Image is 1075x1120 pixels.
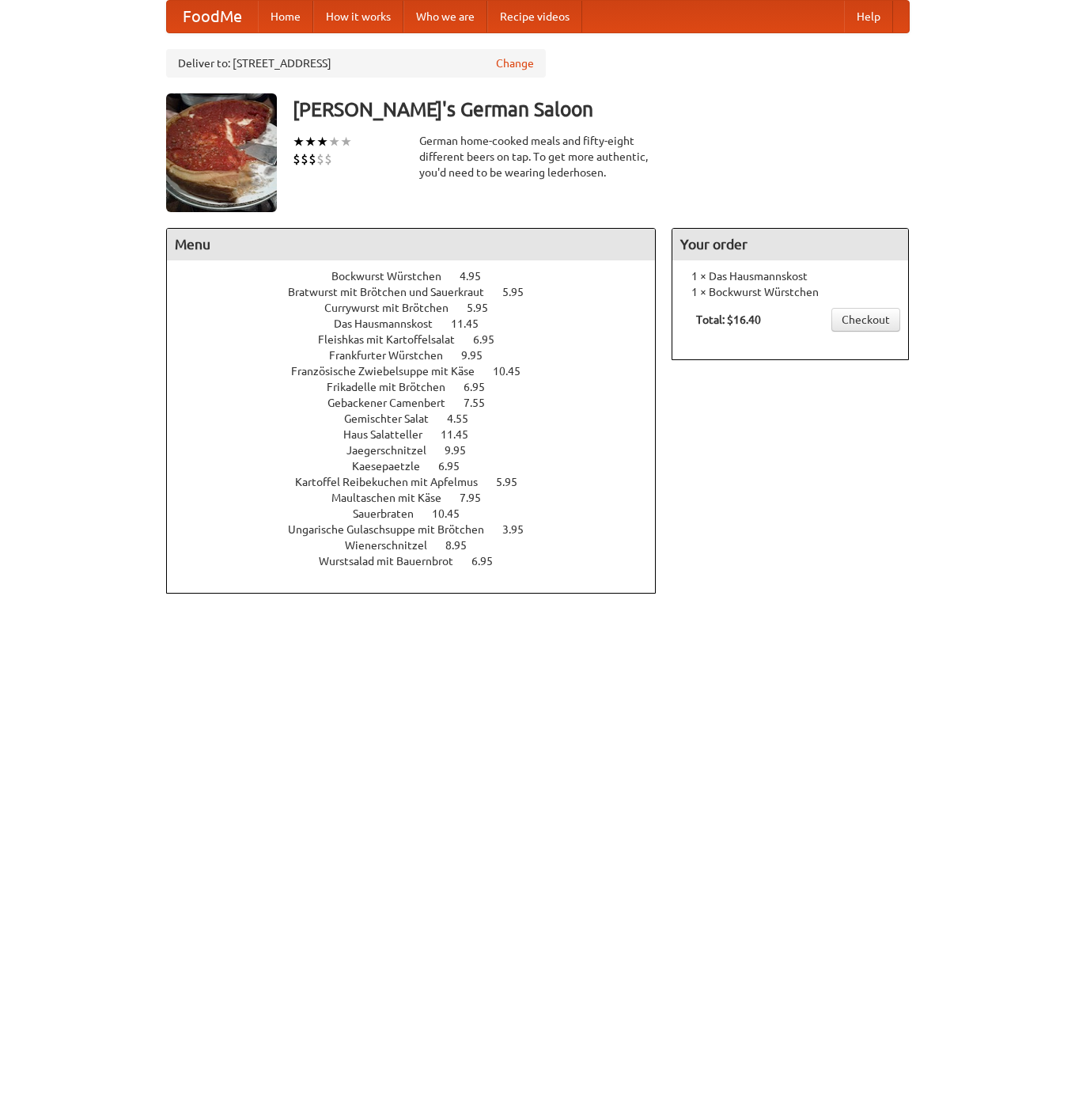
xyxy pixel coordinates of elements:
span: 7.95 [460,492,497,504]
li: $ [316,150,324,168]
a: Sauerbraten 10.45 [353,507,489,520]
li: $ [301,150,308,168]
span: Currywurst mit Brötchen [324,302,464,314]
li: $ [293,150,301,168]
span: 3.95 [502,523,539,536]
span: 10.45 [493,365,536,378]
span: 6.95 [471,555,509,568]
span: 11.45 [451,317,494,330]
a: Frikadelle mit Brötchen 6.95 [327,381,514,393]
span: Jaegerschnitzel [346,444,442,457]
li: ★ [328,133,340,150]
li: 1 × Das Hausmannskost [680,268,900,284]
span: Gemischter Salat [344,412,445,425]
a: Kaesepaetzle 6.95 [352,460,489,473]
a: Bratwurst mit Brötchen und Sauerkraut 5.95 [288,286,553,298]
li: ★ [316,133,328,150]
span: 6.95 [473,333,510,346]
a: Recipe videos [487,1,582,32]
span: Das Hausmannskost [334,317,449,330]
span: Wurstsalad mit Bauernbrot [319,555,469,568]
span: Wienerschnitzel [345,539,443,552]
a: How it works [313,1,403,32]
a: Das Hausmannskost 11.45 [334,317,508,330]
span: Kaesepaetzle [352,460,436,473]
span: 6.95 [464,381,501,393]
span: 5.95 [467,302,504,314]
h4: Menu [167,229,656,260]
span: 5.95 [502,286,539,298]
a: Checkout [831,308,900,332]
a: FoodMe [167,1,258,32]
a: Haus Salatteller 11.45 [343,428,498,441]
a: Wurstsalad mit Bauernbrot 6.95 [319,555,522,568]
a: Frankfurter Würstchen 9.95 [329,349,512,362]
span: 9.95 [445,444,482,457]
span: 6.95 [438,460,475,473]
a: Help [844,1,893,32]
span: 5.95 [496,476,533,488]
span: Maultaschen mit Käse [331,492,457,504]
a: Gebackener Camenbert 7.55 [327,397,514,409]
li: $ [324,150,332,168]
b: Total: $16.40 [696,313,761,326]
a: Maultaschen mit Käse 7.95 [331,492,510,504]
h3: [PERSON_NAME]'s German Saloon [293,93,910,125]
span: 8.95 [445,539,483,552]
a: Home [258,1,313,32]
div: German home-cooked meals and fifty-eight different beers on tap. To get more authentic, you'd nee... [419,133,657,180]
li: ★ [305,133,316,150]
span: Frikadelle mit Brötchen [327,381,461,393]
a: Bockwurst Würstchen 4.95 [331,270,510,283]
a: Gemischter Salat 4.55 [344,412,498,425]
a: Who we are [403,1,487,32]
a: Jaegerschnitzel 9.95 [346,444,495,457]
div: Deliver to: [STREET_ADDRESS] [166,49,546,78]
span: Frankfurter Würstchen [329,349,459,362]
li: $ [308,150,316,168]
span: Sauerbraten [353,507,430,520]
a: Wienerschnitzel 8.95 [345,539,496,552]
a: Kartoffel Reibekuchen mit Apfelmus 5.95 [295,476,547,488]
span: 4.95 [460,270,497,283]
span: Französische Zwiebelsuppe mit Käse [291,365,490,378]
span: Kartoffel Reibekuchen mit Apfelmus [295,476,494,488]
h4: Your order [672,229,908,260]
img: angular.jpg [166,93,277,212]
a: Change [496,55,534,71]
span: 11.45 [441,428,484,441]
li: ★ [293,133,305,150]
span: 9.95 [461,349,498,362]
span: 7.55 [464,397,501,409]
a: Ungarische Gulaschsuppe mit Brötchen 3.95 [288,523,553,536]
span: Bratwurst mit Brötchen und Sauerkraut [288,286,500,298]
span: Haus Salatteller [343,428,438,441]
a: Französische Zwiebelsuppe mit Käse 10.45 [291,365,550,378]
span: Bockwurst Würstchen [331,270,457,283]
span: 4.55 [447,412,484,425]
span: 10.45 [432,507,475,520]
a: Currywurst mit Brötchen 5.95 [324,302,517,314]
span: Gebackener Camenbert [327,397,461,409]
span: Fleishkas mit Kartoffelsalat [318,333,471,346]
span: Ungarische Gulaschsuppe mit Brötchen [288,523,500,536]
a: Fleishkas mit Kartoffelsalat 6.95 [318,333,524,346]
li: 1 × Bockwurst Würstchen [680,284,900,300]
li: ★ [340,133,352,150]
